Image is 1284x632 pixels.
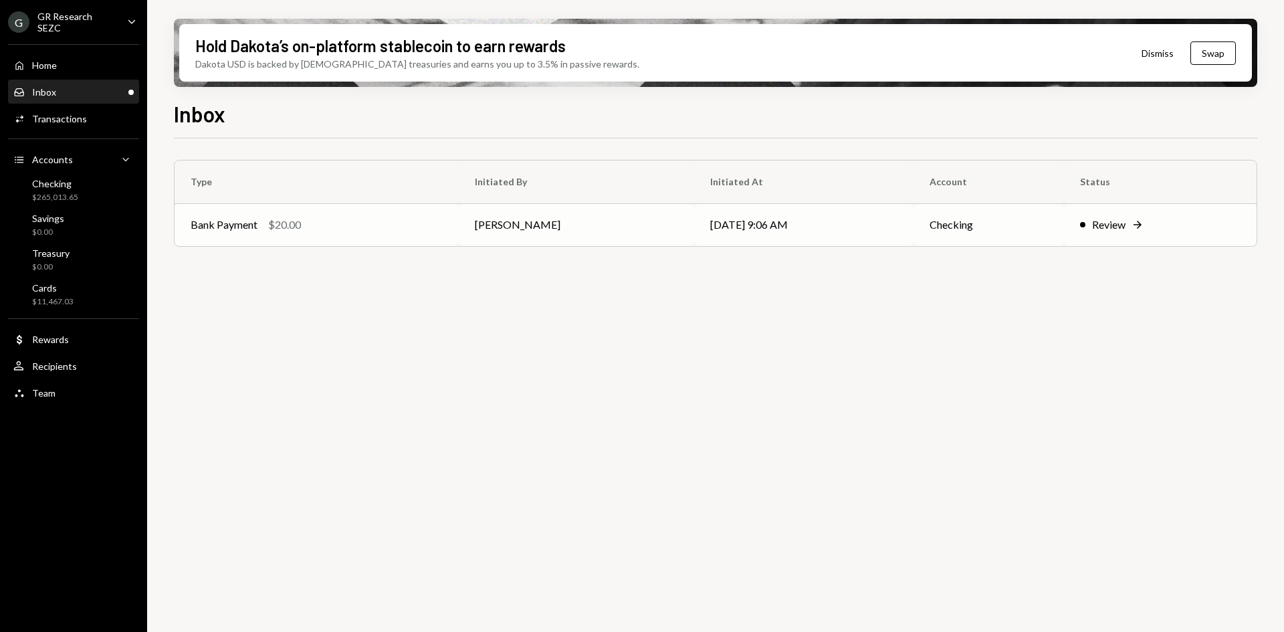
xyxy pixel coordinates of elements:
a: Rewards [8,327,139,351]
th: Initiated By [459,161,694,203]
a: Accounts [8,147,139,171]
div: $20.00 [268,217,301,233]
a: Transactions [8,106,139,130]
div: $0.00 [32,261,70,273]
div: Hold Dakota’s on-platform stablecoin to earn rewards [195,35,566,57]
a: Inbox [8,80,139,104]
div: Accounts [32,154,73,165]
div: Transactions [32,113,87,124]
div: Review [1092,217,1126,233]
div: Bank Payment [191,217,257,233]
div: Treasury [32,247,70,259]
div: Home [32,60,57,71]
div: G [8,11,29,33]
td: Checking [914,203,1065,246]
a: Home [8,53,139,77]
button: Swap [1190,41,1236,65]
th: Initiated At [694,161,914,203]
div: Cards [32,282,74,294]
a: Treasury$0.00 [8,243,139,276]
a: Checking$265,013.65 [8,174,139,206]
th: Account [914,161,1065,203]
td: [PERSON_NAME] [459,203,694,246]
button: Dismiss [1125,37,1190,69]
div: Checking [32,178,78,189]
div: Team [32,387,56,399]
h1: Inbox [174,100,225,127]
a: Cards$11,467.03 [8,278,139,310]
div: Dakota USD is backed by [DEMOGRAPHIC_DATA] treasuries and earns you up to 3.5% in passive rewards. [195,57,639,71]
a: Team [8,381,139,405]
div: Savings [32,213,64,224]
a: Recipients [8,354,139,378]
div: Inbox [32,86,56,98]
div: GR Research SEZC [37,11,116,33]
div: $11,467.03 [32,296,74,308]
div: $265,013.65 [32,192,78,203]
div: Rewards [32,334,69,345]
div: Recipients [32,360,77,372]
a: Savings$0.00 [8,209,139,241]
div: $0.00 [32,227,64,238]
td: [DATE] 9:06 AM [694,203,914,246]
th: Status [1064,161,1257,203]
th: Type [175,161,459,203]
